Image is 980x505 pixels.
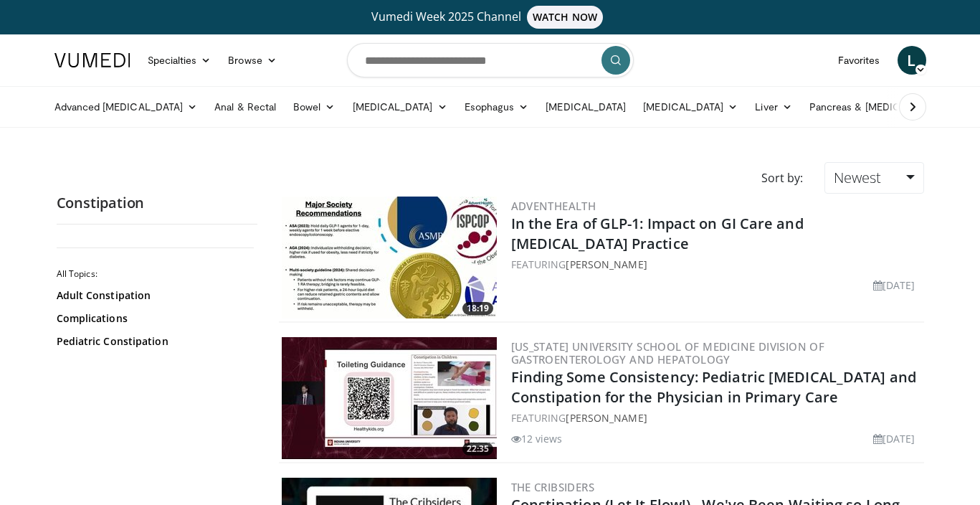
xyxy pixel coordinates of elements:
[57,288,250,303] a: Adult Constipation
[511,431,563,446] li: 12 views
[57,334,250,349] a: Pediatric Constipation
[347,43,634,77] input: Search topics, interventions
[511,214,804,253] a: In the Era of GLP-1: Impact on GI Care and [MEDICAL_DATA] Practice
[462,443,493,456] span: 22:35
[634,93,746,121] a: [MEDICAL_DATA]
[898,46,926,75] a: L
[511,199,596,213] a: AdventHealth
[511,410,921,425] div: FEATURING
[282,337,497,459] a: 22:35
[824,162,923,194] a: Newest
[46,93,206,121] a: Advanced [MEDICAL_DATA]
[282,197,497,318] a: 18:19
[566,411,647,425] a: [PERSON_NAME]
[537,93,634,121] a: [MEDICAL_DATA]
[456,93,538,121] a: Esophagus
[834,168,881,187] span: Newest
[282,197,497,318] img: 8ac745e0-c6cf-4334-addd-b011fe058ec3.300x170_q85_crop-smart_upscale.jpg
[57,268,254,280] h2: All Topics:
[285,93,343,121] a: Bowel
[206,93,285,121] a: Anal & Rectal
[282,337,497,459] img: 409b75e2-0695-4787-9bdb-e110e979d86b.300x170_q85_crop-smart_upscale.jpg
[54,53,130,67] img: VuMedi Logo
[829,46,889,75] a: Favorites
[219,46,285,75] a: Browse
[873,278,915,293] li: [DATE]
[511,339,825,367] a: [US_STATE] University School of Medicine Division of Gastroenterology and Hepatology
[139,46,220,75] a: Specialties
[527,6,603,29] span: WATCH NOW
[566,258,647,271] a: [PERSON_NAME]
[344,93,456,121] a: [MEDICAL_DATA]
[511,257,921,272] div: FEATURING
[511,367,916,407] a: Finding Some Consistency: Pediatric [MEDICAL_DATA] and Constipation for the Physician in Primary ...
[57,311,250,326] a: Complications
[462,302,493,315] span: 18:19
[801,93,969,121] a: Pancreas & [MEDICAL_DATA]
[746,93,800,121] a: Liver
[511,480,595,494] a: The Cribsiders
[751,162,814,194] div: Sort by:
[873,431,915,446] li: [DATE]
[57,6,924,29] a: Vumedi Week 2025 ChannelWATCH NOW
[57,194,257,212] h2: Constipation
